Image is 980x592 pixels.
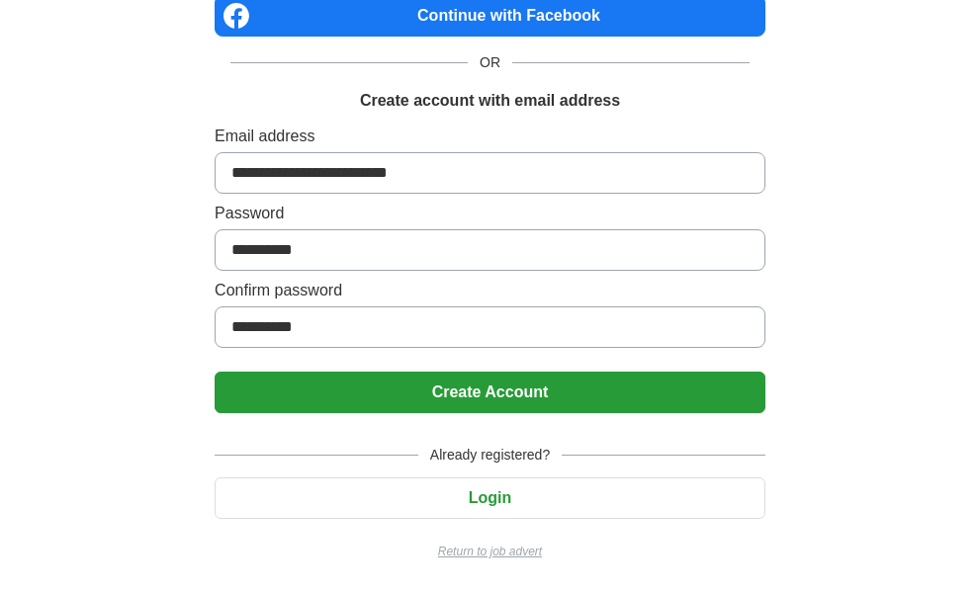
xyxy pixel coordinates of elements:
[215,372,765,413] button: Create Account
[215,202,765,225] label: Password
[215,279,765,302] label: Confirm password
[418,445,562,465] span: Already registered?
[360,89,620,113] h1: Create account with email address
[215,125,765,148] label: Email address
[215,489,765,506] a: Login
[468,52,512,73] span: OR
[215,477,765,519] button: Login
[215,543,765,560] a: Return to job advert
